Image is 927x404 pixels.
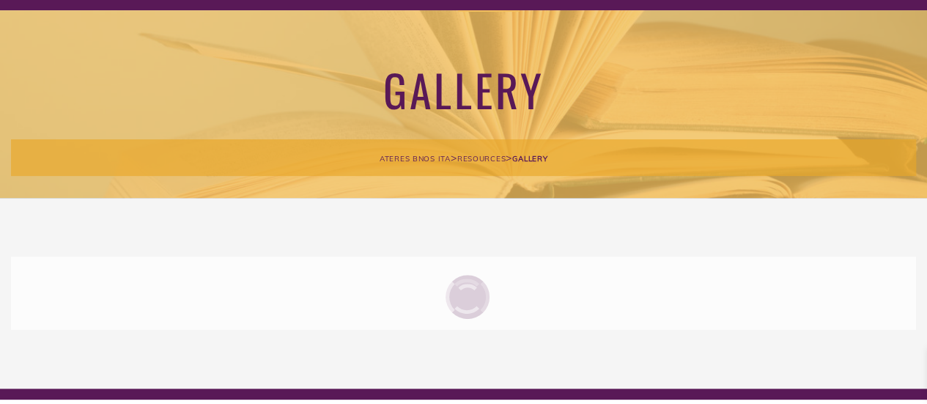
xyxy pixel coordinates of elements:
[380,154,451,164] span: Ateres Bnos Ita
[11,62,916,117] h1: Gallery
[457,151,506,164] a: Resources
[11,139,916,176] div: > >
[457,154,506,164] span: Resources
[512,154,547,164] span: Gallery
[380,151,451,164] a: Ateres Bnos Ita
